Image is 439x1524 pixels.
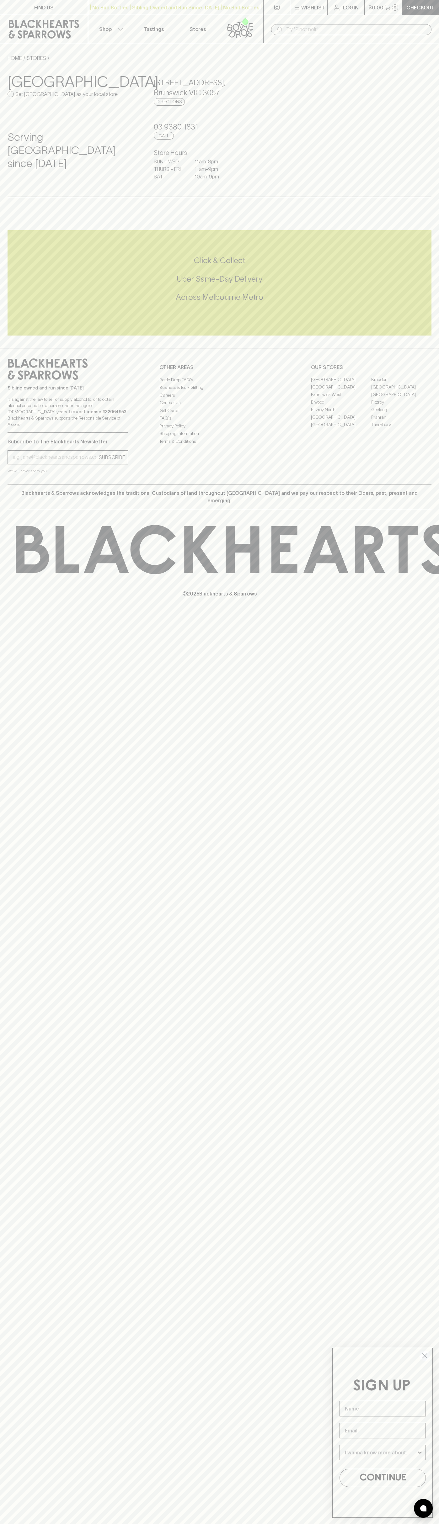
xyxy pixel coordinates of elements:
[286,24,426,34] input: Try "Pinot noir"
[311,384,371,391] a: [GEOGRAPHIC_DATA]
[8,55,22,61] a: HOME
[154,132,174,140] a: Call
[417,1445,423,1460] button: Show Options
[154,78,285,98] h5: [STREET_ADDRESS] , Brunswick VIC 3057
[159,384,280,391] a: Business & Bulk Gifting
[159,422,280,430] a: Privacy Policy
[371,406,431,414] a: Geelong
[159,415,280,422] a: FAQ's
[159,391,280,399] a: Careers
[195,165,226,173] p: 11am - 9pm
[8,255,431,266] h5: Click & Collect
[195,173,226,180] p: 10am - 9pm
[311,363,431,371] p: OUR STORES
[190,25,206,33] p: Stores
[159,437,280,445] a: Terms & Conditions
[371,384,431,391] a: [GEOGRAPHIC_DATA]
[144,25,164,33] p: Tastings
[99,453,125,461] p: SUBSCRIBE
[159,399,280,407] a: Contact Us
[8,230,431,335] div: Call to action block
[8,468,128,474] p: We will never spam you
[154,165,185,173] p: THURS - FRI
[311,421,371,429] a: [GEOGRAPHIC_DATA]
[353,1379,410,1394] span: SIGN UP
[154,173,185,180] p: SAT
[8,274,431,284] h5: Uber Same-Day Delivery
[15,90,118,98] p: Set [GEOGRAPHIC_DATA] as your local store
[371,414,431,421] a: Prahran
[154,158,185,165] p: SUN - WED
[301,4,325,11] p: Wishlist
[368,4,383,11] p: $0.00
[345,1445,417,1460] input: I wanna know more about...
[195,158,226,165] p: 11am - 8pm
[159,407,280,414] a: Gift Cards
[154,98,185,106] a: Directions
[343,4,359,11] p: Login
[311,414,371,421] a: [GEOGRAPHIC_DATA]
[371,399,431,406] a: Fitzroy
[27,55,46,61] a: STORES
[311,391,371,399] a: Brunswick West
[13,452,96,462] input: e.g. jane@blackheartsandsparrows.com.au
[154,122,285,132] h5: 03 9380 1831
[326,1341,439,1524] div: FLYOUT Form
[340,1469,426,1487] button: CONTINUE
[159,363,280,371] p: OTHER AREAS
[8,438,128,445] p: Subscribe to The Blackhearts Newsletter
[340,1423,426,1438] input: Email
[420,1505,426,1511] img: bubble-icon
[394,6,396,9] p: 0
[176,15,220,43] a: Stores
[8,131,139,170] h4: Serving [GEOGRAPHIC_DATA] since [DATE]
[8,396,128,427] p: It is against the law to sell or supply alcohol to, or to obtain alcohol on behalf of a person un...
[132,15,176,43] a: Tastings
[371,376,431,384] a: Braddon
[406,4,435,11] p: Checkout
[8,73,139,90] h3: [GEOGRAPHIC_DATA]
[159,430,280,437] a: Shipping Information
[159,376,280,384] a: Bottle Drop FAQ's
[371,391,431,399] a: [GEOGRAPHIC_DATA]
[99,25,112,33] p: Shop
[69,409,126,414] strong: Liquor License #32064953
[340,1401,426,1416] input: Name
[419,1350,430,1361] button: Close dialog
[34,4,54,11] p: FIND US
[154,148,285,158] h6: Store Hours
[311,399,371,406] a: Elwood
[371,421,431,429] a: Thornbury
[88,15,132,43] button: Shop
[311,376,371,384] a: [GEOGRAPHIC_DATA]
[12,489,427,504] p: Blackhearts & Sparrows acknowledges the traditional Custodians of land throughout [GEOGRAPHIC_DAT...
[8,385,128,391] p: Sibling owned and run since [DATE]
[311,406,371,414] a: Fitzroy North
[8,292,431,302] h5: Across Melbourne Metro
[96,451,128,464] button: SUBSCRIBE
